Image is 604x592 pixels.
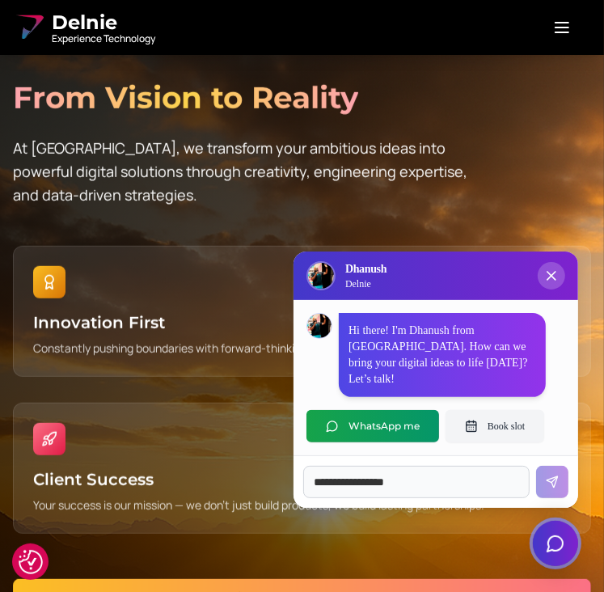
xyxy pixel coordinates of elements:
p: Your success is our mission — we don't just build products, we build lasting partnerships. [33,497,571,514]
button: Open chat [533,521,578,566]
p: Hi there! I'm Dhanush from [GEOGRAPHIC_DATA]. How can we bring your digital ideas to life [DATE]?... [348,323,536,387]
h3: Client Success [33,468,571,491]
button: Open menu [533,11,591,44]
button: Close chat popup [538,262,565,290]
h3: Dhanush [345,261,386,277]
span: From Vision to Reality [13,79,358,116]
span: Delnie [52,10,155,36]
button: WhatsApp me [306,410,439,442]
img: Delnie Logo [13,11,45,44]
button: Cookie Settings [19,550,43,574]
h3: Innovation First [33,311,571,334]
button: Book slot [446,410,544,442]
p: At [GEOGRAPHIC_DATA], we transform your ambitious ideas into powerful digital solutions through c... [13,137,479,208]
img: Revisit consent button [19,550,43,574]
img: Dhanush [307,314,332,338]
img: Delnie Logo [308,263,334,289]
p: Delnie [345,277,386,290]
a: Delnie Logo Full [13,10,155,45]
span: Experience Technology [52,32,155,45]
p: Constantly pushing boundaries with forward-thinking solutions and cutting-edge technologies. [33,340,571,357]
